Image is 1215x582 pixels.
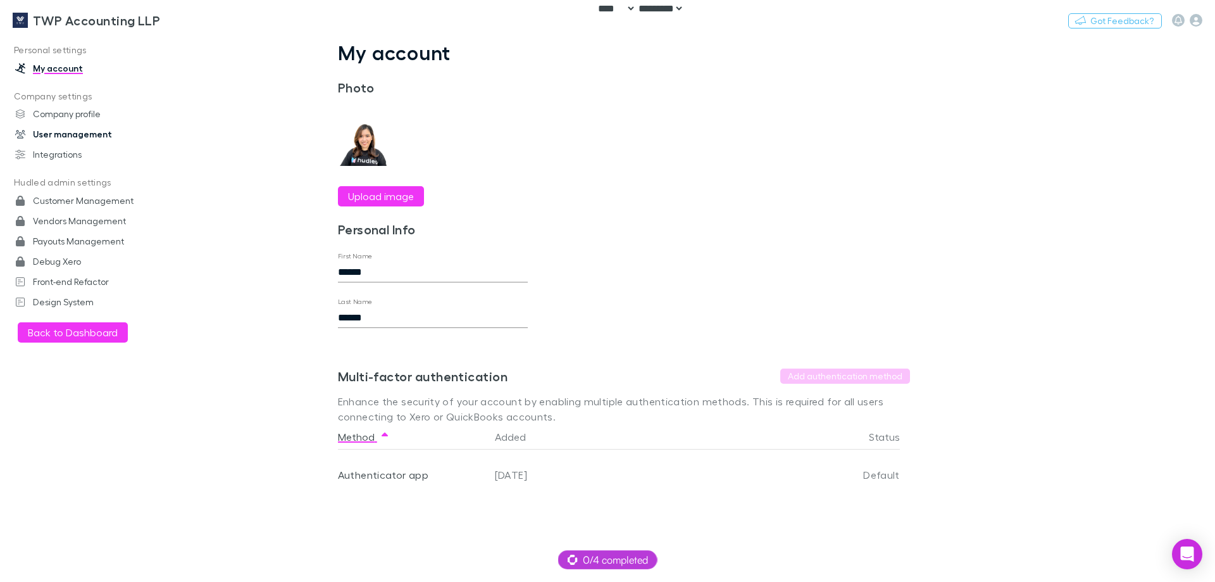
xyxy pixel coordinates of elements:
button: Got Feedback? [1068,13,1162,28]
button: Back to Dashboard [18,322,128,343]
p: Enhance the security of your account by enabling multiple authentication methods. This is require... [338,394,910,424]
button: Status [869,424,915,450]
a: User management [3,124,171,144]
label: First Name [338,251,373,261]
label: Last Name [338,297,373,307]
a: Payouts Management [3,231,171,251]
img: TWP Accounting LLP's Logo [13,13,28,28]
img: Preview [338,115,389,166]
p: Hudled admin settings [3,175,171,191]
a: Debug Xero [3,251,171,272]
a: Vendors Management [3,211,171,231]
div: Default [786,450,900,500]
label: Upload image [348,189,414,204]
a: Customer Management [3,191,171,211]
p: Company settings [3,89,171,104]
button: Upload image [338,186,424,206]
a: Front-end Refactor [3,272,171,292]
a: My account [3,58,171,79]
button: Method [338,424,390,450]
h3: TWP Accounting LLP [33,13,160,28]
h3: Photo [338,80,528,95]
p: Personal settings [3,42,171,58]
button: Added [495,424,541,450]
div: Authenticator app [338,450,485,500]
a: TWP Accounting LLP [5,5,168,35]
a: Company profile [3,104,171,124]
button: Add authentication method [780,369,910,384]
h3: Personal Info [338,222,528,237]
div: [DATE] [490,450,786,500]
div: Open Intercom Messenger [1172,539,1202,569]
h1: My account [338,41,910,65]
a: Design System [3,292,171,312]
h3: Multi-factor authentication [338,369,508,384]
a: Integrations [3,144,171,165]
